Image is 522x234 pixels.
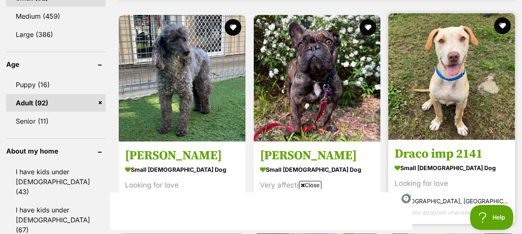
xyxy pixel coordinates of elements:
header: About my home [6,147,105,155]
a: [PERSON_NAME] small [DEMOGRAPHIC_DATA] Dog Looking for love [GEOGRAPHIC_DATA], [GEOGRAPHIC_DATA] ... [119,141,245,226]
img: Coco Bella - Poodle (Miniature) Dog [119,15,245,141]
a: I have kids under [DEMOGRAPHIC_DATA] (43) [6,163,105,200]
button: favourite [494,17,511,34]
span: Close [299,181,321,189]
strong: small [DEMOGRAPHIC_DATA] Dog [260,163,374,175]
div: Looking for love [395,178,509,189]
iframe: Help Scout Beacon - Open [470,205,514,230]
img: Harley Quinn - French Bulldog [254,15,380,141]
div: Very affectionate [260,180,374,191]
a: Medium (459) [6,7,105,25]
strong: small [DEMOGRAPHIC_DATA] Dog [395,162,509,174]
a: Senior (11) [6,112,105,130]
img: info.svg [402,195,410,202]
span: Interstate adoption unavailable [395,209,479,216]
img: adchoices.png [297,1,301,6]
h3: Draco imp 2141 [395,146,509,162]
h3: [PERSON_NAME] [260,148,374,163]
button: favourite [225,19,242,36]
button: favourite [360,19,376,36]
a: Puppy (16) [6,76,105,93]
h3: [PERSON_NAME] [125,148,239,163]
strong: [GEOGRAPHIC_DATA], [GEOGRAPHIC_DATA] [395,195,509,207]
a: [PERSON_NAME] small [DEMOGRAPHIC_DATA] Dog Very affectionate [GEOGRAPHIC_DATA], [GEOGRAPHIC_DATA]... [254,141,380,226]
a: Draco imp 2141 small [DEMOGRAPHIC_DATA] Dog Looking for love [GEOGRAPHIC_DATA], [GEOGRAPHIC_DATA]... [388,140,515,224]
a: Adult (92) [6,94,105,112]
header: Age [6,61,105,68]
div: Looking for love [125,180,239,191]
strong: small [DEMOGRAPHIC_DATA] Dog [125,163,239,175]
img: Draco imp 2141 - American Staffordshire Terrier Dog [388,13,515,140]
a: Large (386) [6,26,105,43]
